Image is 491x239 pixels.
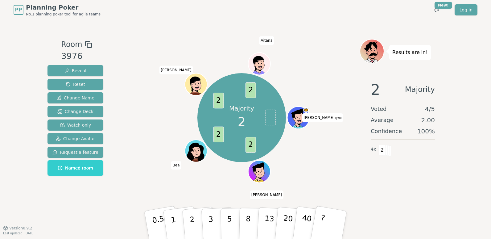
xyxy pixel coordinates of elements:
[3,232,35,235] span: Last updated: [DATE]
[159,66,193,74] span: Click to change your name
[259,36,274,45] span: Click to change your name
[9,226,32,231] span: Version 0.9.2
[61,39,82,50] span: Room
[47,79,103,90] button: Reset
[371,146,376,153] span: 4 x
[334,117,342,119] span: (you)
[245,82,256,98] span: 2
[58,165,93,171] span: Named room
[3,226,32,231] button: Version0.9.2
[66,81,85,87] span: Reset
[213,93,224,109] span: 2
[371,116,394,124] span: Average
[371,105,387,113] span: Voted
[47,160,103,176] button: Named room
[57,108,93,115] span: Change Deck
[288,107,309,128] button: Click to change your avatar
[26,3,101,12] span: Planning Poker
[371,127,402,136] span: Confidence
[431,4,442,15] button: New!
[15,6,22,14] span: PP
[47,92,103,103] button: Change Name
[229,104,254,113] p: Majority
[371,82,380,97] span: 2
[250,191,284,199] span: Click to change your name
[47,147,103,158] button: Request a feature
[392,48,428,57] p: Results are in!
[52,149,98,155] span: Request a feature
[238,113,245,131] span: 2
[171,161,181,170] span: Click to change your name
[302,113,343,122] span: Click to change your name
[14,3,101,17] a: PPPlanning PokerNo.1 planning poker tool for agile teams
[47,65,103,76] button: Reveal
[303,107,309,113] span: Alba is the host
[64,68,86,74] span: Reveal
[47,133,103,144] button: Change Avatar
[56,95,94,101] span: Change Name
[61,50,92,63] div: 3976
[47,106,103,117] button: Change Deck
[213,127,224,142] span: 2
[435,2,452,9] div: New!
[455,4,477,15] a: Log in
[47,119,103,131] button: Watch only
[56,136,95,142] span: Change Avatar
[421,116,435,124] span: 2.00
[405,82,435,97] span: Majority
[379,145,386,155] span: 2
[26,12,101,17] span: No.1 planning poker tool for agile teams
[425,105,435,113] span: 4 / 5
[417,127,435,136] span: 100 %
[245,137,256,153] span: 2
[60,122,91,128] span: Watch only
